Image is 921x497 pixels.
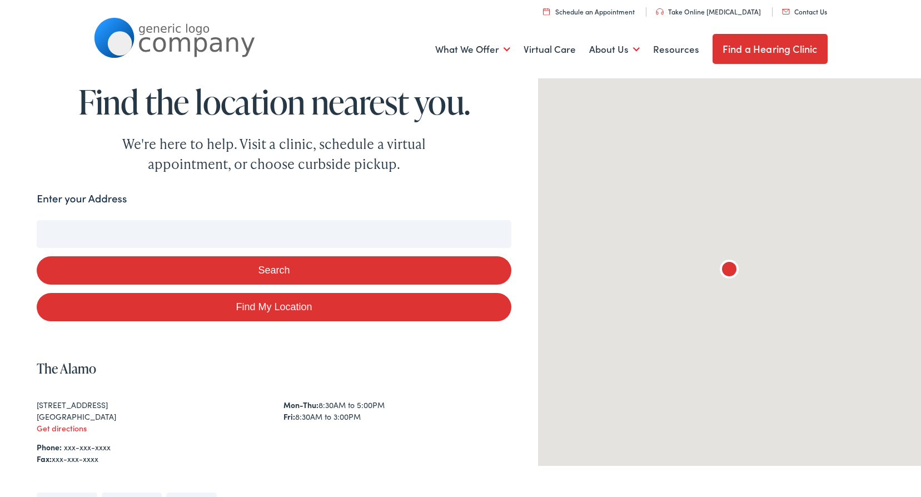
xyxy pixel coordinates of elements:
[37,423,87,434] a: Get directions
[96,134,452,174] div: We're here to help. Visit a clinic, schedule a virtual appointment, or choose curbside pickup.
[283,411,295,422] strong: Fri:
[37,359,96,377] a: The Alamo
[37,220,511,248] input: Enter your address or zip code
[64,441,111,453] a: xxx-xxx-xxxx
[435,29,510,70] a: What We Offer
[283,399,511,423] div: 8:30AM to 5:00PM 8:30AM to 3:00PM
[283,399,318,410] strong: Mon-Thu:
[656,7,761,16] a: Take Online [MEDICAL_DATA]
[37,293,511,321] a: Find My Location
[543,8,550,15] img: utility icon
[37,256,511,285] button: Search
[37,411,265,423] div: [GEOGRAPHIC_DATA]
[656,8,664,15] img: utility icon
[37,441,62,453] strong: Phone:
[782,9,790,14] img: utility icon
[37,399,265,411] div: [STREET_ADDRESS]
[524,29,576,70] a: Virtual Care
[37,83,511,120] h1: Find the location nearest you.
[543,7,635,16] a: Schedule an Appointment
[37,453,511,465] div: xxx-xxx-xxxx
[37,453,52,464] strong: Fax:
[713,34,828,64] a: Find a Hearing Clinic
[653,29,699,70] a: Resources
[782,7,827,16] a: Contact Us
[589,29,640,70] a: About Us
[716,257,743,284] div: The Alamo
[37,191,127,207] label: Enter your Address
